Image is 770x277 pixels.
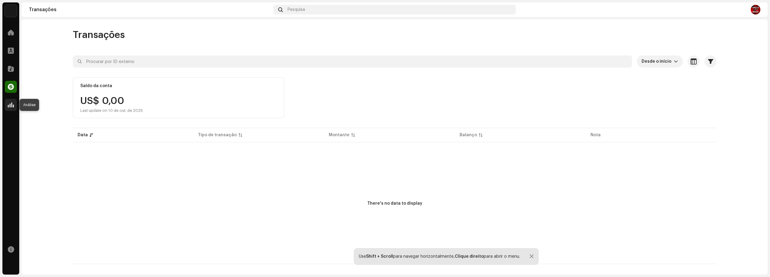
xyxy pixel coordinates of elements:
[80,83,112,88] div: Saldo da conta
[367,200,422,207] div: There's no data to display
[288,7,305,12] span: Pesquisa
[455,254,484,259] strong: Clique direito
[73,55,632,68] input: Procurar por ID externo
[642,55,674,68] span: Desde o início
[674,55,678,68] div: dropdown trigger
[80,108,143,113] div: Last update on 10 de out. de 2025
[73,29,125,41] span: Transações
[366,254,393,259] strong: Shift + Scroll
[359,254,520,259] div: Use para navegar horizontalmente, para abrir o menu.
[29,7,271,12] div: Transações
[751,5,760,14] img: 7d8c42f1-ad64-41e3-a570-3a8caf97c81c
[5,5,17,17] img: 730b9dfe-18b5-4111-b483-f30b0c182d82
